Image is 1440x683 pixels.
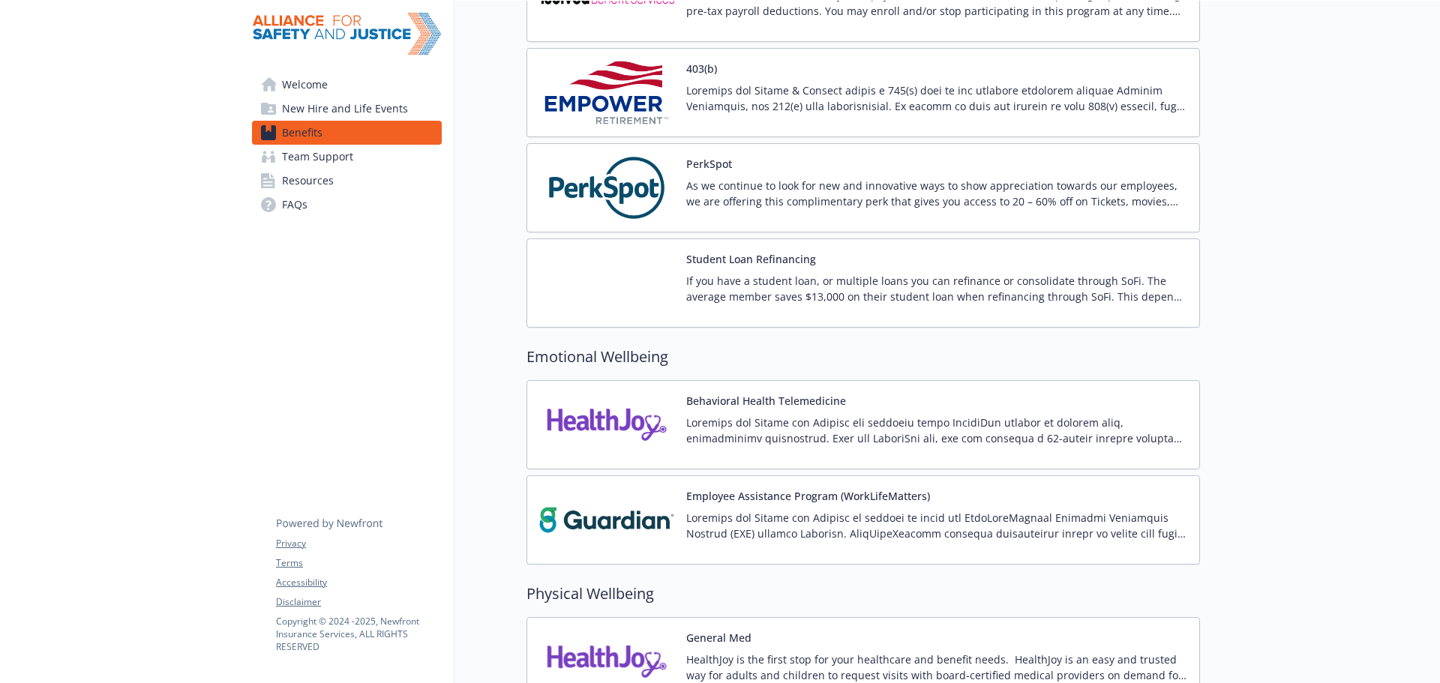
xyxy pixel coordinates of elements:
img: Empower Retirement carrier logo [539,61,674,124]
p: As we continue to look for new and innovative ways to show appreciation towards our employees, we... [686,178,1187,209]
p: Loremips dol Sitame con Adipisc el seddoei te incid utl EtdoLoreMagnaal Enimadmi Veniamquis Nostr... [686,510,1187,541]
p: Copyright © 2024 - 2025 , Newfront Insurance Services, ALL RIGHTS RESERVED [276,615,441,653]
a: Benefits [252,121,442,145]
h2: Emotional Wellbeing [526,346,1200,368]
button: 403(b) [686,61,717,76]
span: Resources [282,169,334,193]
a: New Hire and Life Events [252,97,442,121]
a: FAQs [252,193,442,217]
button: PerkSpot [686,156,732,172]
button: Student Loan Refinancing [686,251,816,267]
a: Terms [276,556,441,570]
img: HealthJoy, LLC carrier logo [539,393,674,457]
img: Guardian carrier logo [539,488,674,552]
button: Employee Assistance Program (WorkLifeMatters) [686,488,930,504]
button: Behavioral Health Telemedicine [686,393,846,409]
a: Disclaimer [276,595,441,609]
a: Team Support [252,145,442,169]
p: Loremips dol Sitame con Adipisc eli seddoeiu tempo IncidiDun utlabor et dolorem aliq, enimadminim... [686,415,1187,446]
h2: Physical Wellbeing [526,583,1200,605]
span: Team Support [282,145,353,169]
a: Welcome [252,73,442,97]
span: New Hire and Life Events [282,97,408,121]
a: Privacy [276,537,441,550]
p: If you have a student loan, or multiple loans you can refinance or consolidate through SoFi. The ... [686,273,1187,304]
a: Resources [252,169,442,193]
a: Accessibility [276,576,441,589]
span: FAQs [282,193,307,217]
span: Welcome [282,73,328,97]
button: General Med [686,630,751,646]
span: Benefits [282,121,322,145]
img: PerkSpot carrier logo [539,156,674,220]
p: Loremips dol Sitame & Consect adipis e 745(s) doei te inc utlabore etdolorem aliquae Adminim Veni... [686,82,1187,114]
p: HealthJoy is the first stop for your healthcare and benefit needs. HealthJoy is an easy and trust... [686,652,1187,683]
img: SoFi carrier logo [539,251,674,315]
